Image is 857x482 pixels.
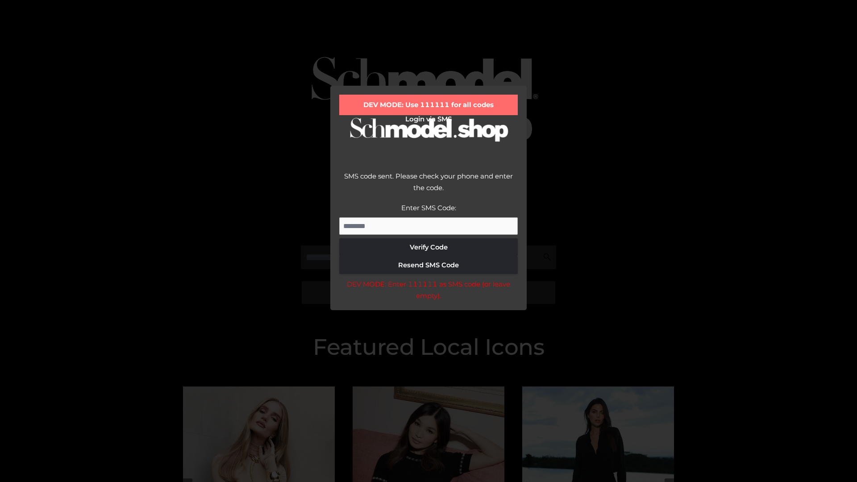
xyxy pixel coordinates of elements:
[339,115,518,123] h2: Login via SMS
[339,238,518,256] button: Verify Code
[401,204,456,212] label: Enter SMS Code:
[339,170,518,202] div: SMS code sent. Please check your phone and enter the code.
[339,278,518,301] div: DEV MODE: Enter 111111 as SMS code (or leave empty).
[339,95,518,115] div: DEV MODE: Use 111111 for all codes
[339,256,518,274] button: Resend SMS Code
